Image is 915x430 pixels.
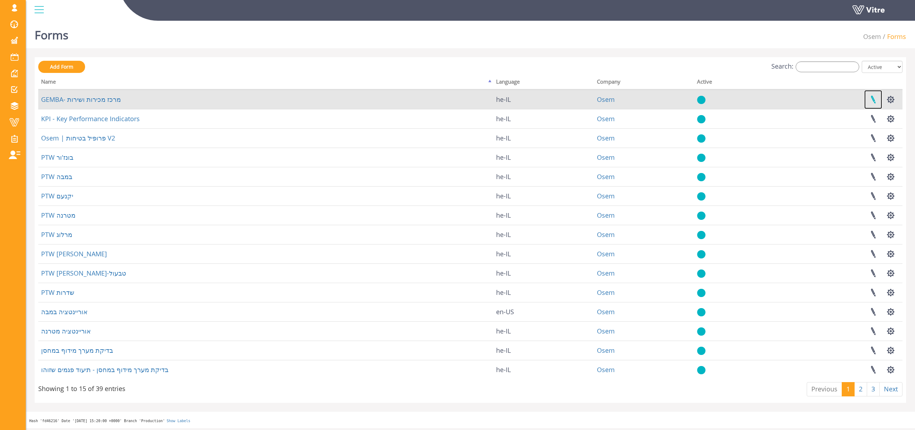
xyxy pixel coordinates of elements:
[697,134,706,143] img: yes
[597,249,615,258] a: Osem
[697,231,706,239] img: yes
[493,225,594,244] td: he-IL
[807,382,842,396] a: Previous
[697,308,706,317] img: yes
[493,109,594,128] td: he-IL
[41,327,91,335] a: אוריינטציה מטרנה
[493,360,594,379] td: he-IL
[863,32,881,41] a: Osem
[842,382,855,396] a: 1
[697,173,706,182] img: yes
[41,346,113,355] a: בדיקת מערך מידוף במחסן
[41,288,74,297] a: PTW שדרות
[597,230,615,239] a: Osem
[697,95,706,104] img: yes
[493,76,594,90] th: Language
[597,346,615,355] a: Osem
[597,269,615,277] a: Osem
[38,76,493,90] th: Name: activate to sort column descending
[493,167,594,186] td: he-IL
[697,153,706,162] img: yes
[493,341,594,360] td: he-IL
[697,327,706,336] img: yes
[796,61,859,72] input: Search:
[41,172,72,181] a: PTW במבה
[493,283,594,302] td: he-IL
[597,153,615,162] a: Osem
[597,134,615,142] a: Osem
[697,269,706,278] img: yes
[697,366,706,375] img: yes
[697,192,706,201] img: yes
[41,211,75,219] a: PTW מטרנה
[594,76,694,90] th: Company
[493,90,594,109] td: he-IL
[41,269,126,277] a: PTW [PERSON_NAME]-טבעול
[493,263,594,283] td: he-IL
[867,382,880,396] a: 3
[597,114,615,123] a: Osem
[597,307,615,316] a: Osem
[38,381,125,394] div: Showing 1 to 15 of 39 entries
[697,288,706,297] img: yes
[493,244,594,263] td: he-IL
[29,419,165,423] span: Hash 'fd46216' Date '[DATE] 15:20:00 +0000' Branch 'Production'
[41,95,121,104] a: GEMBA- מרכז מכירות ושירות
[41,114,140,123] a: KPI - Key Performance Indicators
[694,76,764,90] th: Active
[597,172,615,181] a: Osem
[597,327,615,335] a: Osem
[50,63,73,70] span: Add Form
[697,115,706,124] img: yes
[854,382,867,396] a: 2
[493,186,594,206] td: he-IL
[493,206,594,225] td: he-IL
[881,32,906,41] li: Forms
[493,302,594,321] td: en-US
[38,61,85,73] a: Add Form
[597,211,615,219] a: Osem
[493,321,594,341] td: he-IL
[493,128,594,148] td: he-IL
[697,211,706,220] img: yes
[41,307,88,316] a: אוריינטציה במבה
[41,134,115,142] a: Osem | פרופיל בטיחות V2
[771,61,859,72] label: Search:
[167,419,190,423] a: Show Labels
[41,230,72,239] a: PTW מרלוג
[597,365,615,374] a: Osem
[879,382,902,396] a: Next
[41,249,107,258] a: PTW [PERSON_NAME]
[697,346,706,355] img: yes
[41,365,168,374] a: בדיקת מערך מידוף במחסן - תיעוד פגמים שזוהו
[41,192,73,200] a: PTW יקנעם
[697,250,706,259] img: yes
[597,95,615,104] a: Osem
[493,148,594,167] td: he-IL
[597,192,615,200] a: Osem
[41,153,73,162] a: PTW בונז'ור
[597,288,615,297] a: Osem
[35,18,68,48] h1: Forms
